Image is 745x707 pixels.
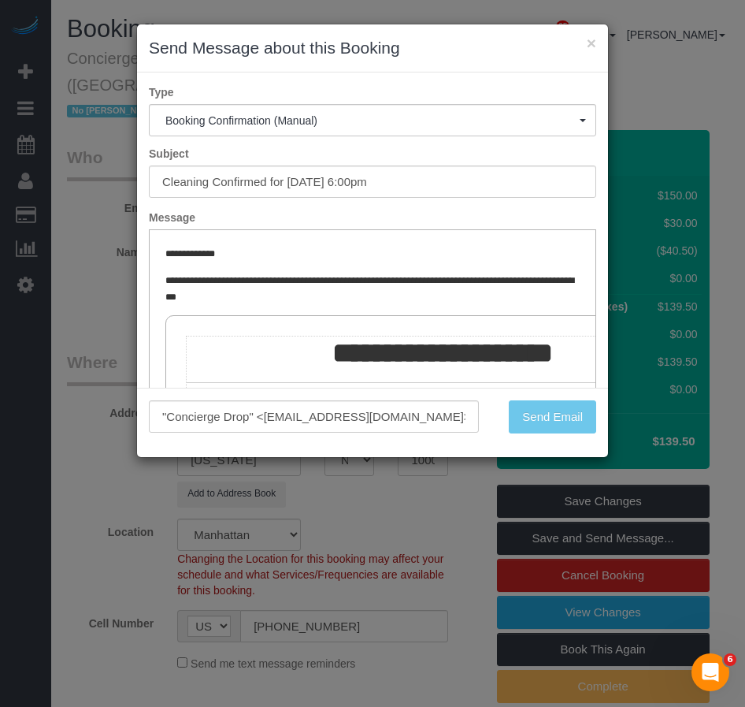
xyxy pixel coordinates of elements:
[149,104,596,136] button: Booking Confirmation (Manual)
[149,36,596,60] h3: Send Message about this Booking
[149,166,596,198] input: Subject
[724,653,736,666] span: 6
[137,210,608,225] label: Message
[137,146,608,162] label: Subject
[165,114,580,127] span: Booking Confirmation (Manual)
[587,35,596,51] button: ×
[691,653,729,691] iframe: Intercom live chat
[150,230,595,476] iframe: Rich Text Editor, editor2
[137,84,608,100] label: Type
